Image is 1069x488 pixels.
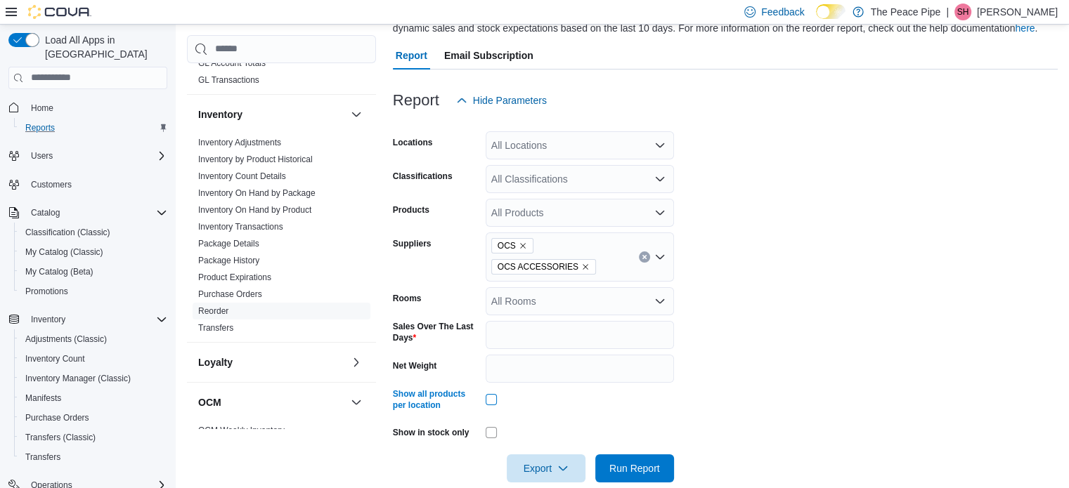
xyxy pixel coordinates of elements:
[393,388,480,411] label: Show all products per location
[609,461,660,475] span: Run Report
[198,58,266,68] a: GL Account Totals
[1015,22,1035,34] a: here
[25,246,103,258] span: My Catalog (Classic)
[198,138,281,147] a: Inventory Adjustments
[198,222,283,232] a: Inventory Transactions
[198,289,262,300] span: Purchase Orders
[31,207,60,218] span: Catalog
[954,4,971,20] div: Sarah Hatch
[20,449,167,466] span: Transfers
[25,311,167,328] span: Inventory
[396,41,427,70] span: Report
[25,176,167,193] span: Customers
[393,321,480,343] label: Sales Over The Last Days
[3,310,173,329] button: Inventory
[198,107,242,121] h3: Inventory
[977,4,1058,20] p: [PERSON_NAME]
[25,266,93,277] span: My Catalog (Beta)
[25,412,89,423] span: Purchase Orders
[198,355,345,369] button: Loyalty
[639,251,650,263] button: Clear input
[198,323,233,333] a: Transfers
[20,224,167,241] span: Classification (Classic)
[451,86,552,114] button: Hide Parameters
[14,349,173,369] button: Inventory Count
[20,390,167,407] span: Manifests
[198,205,311,215] a: Inventory On Hand by Product
[515,454,577,482] span: Export
[348,106,365,123] button: Inventory
[20,409,95,426] a: Purchase Orders
[393,293,422,304] label: Rooms
[25,432,96,443] span: Transfers (Classic)
[25,286,68,297] span: Promotions
[198,272,271,283] span: Product Expirations
[20,429,167,446] span: Transfers (Classic)
[946,4,949,20] p: |
[3,146,173,166] button: Users
[25,204,167,221] span: Catalog
[25,100,59,117] a: Home
[14,282,173,301] button: Promotions
[581,263,590,271] button: Remove OCS ACCESSORIES from selection in this group
[25,353,85,364] span: Inventory Count
[14,223,173,242] button: Classification (Classic)
[20,244,109,261] a: My Catalog (Classic)
[198,188,316,198] a: Inventory On Hand by Package
[761,5,804,19] span: Feedback
[473,93,547,107] span: Hide Parameters
[654,173,666,185] button: Open list of options
[20,449,66,466] a: Transfers
[198,355,233,369] h3: Loyalty
[507,454,585,482] button: Export
[20,429,101,446] a: Transfers (Classic)
[198,171,286,181] a: Inventory Count Details
[25,311,71,328] button: Inventory
[20,350,91,367] a: Inventory Count
[187,134,376,342] div: Inventory
[198,395,345,409] button: OCM
[198,305,228,317] span: Reorder
[198,255,259,266] span: Package History
[25,122,55,133] span: Reports
[25,147,167,164] span: Users
[39,33,167,61] span: Load All Apps in [GEOGRAPHIC_DATA]
[14,447,173,467] button: Transfers
[491,238,533,253] span: OCS
[198,256,259,265] a: Package History
[14,262,173,282] button: My Catalog (Beta)
[20,331,167,348] span: Adjustments (Classic)
[14,388,173,408] button: Manifests
[28,5,91,19] img: Cova
[444,41,533,70] span: Email Subscription
[14,242,173,262] button: My Catalog (Classic)
[393,92,439,109] h3: Report
[31,150,53,161] span: Users
[654,296,666,307] button: Open list of options
[654,140,666,151] button: Open list of options
[393,204,429,216] label: Products
[187,55,376,94] div: Finance
[393,137,433,148] label: Locations
[198,58,266,69] span: GL Account Totals
[25,176,77,193] a: Customers
[393,360,436,371] label: Net Weight
[198,171,286,182] span: Inventory Count Details
[31,103,53,114] span: Home
[14,329,173,349] button: Adjustments (Classic)
[31,179,72,190] span: Customers
[20,409,167,426] span: Purchase Orders
[20,224,116,241] a: Classification (Classic)
[348,394,365,411] button: OCM
[20,350,167,367] span: Inventory Count
[187,422,376,444] div: OCM
[25,204,65,221] button: Catalog
[198,238,259,249] span: Package Details
[198,221,283,232] span: Inventory Transactions
[20,283,74,300] a: Promotions
[654,207,666,218] button: Open list of options
[198,74,259,86] span: GL Transactions
[20,331,112,348] a: Adjustments (Classic)
[198,306,228,316] a: Reorder
[14,118,173,138] button: Reports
